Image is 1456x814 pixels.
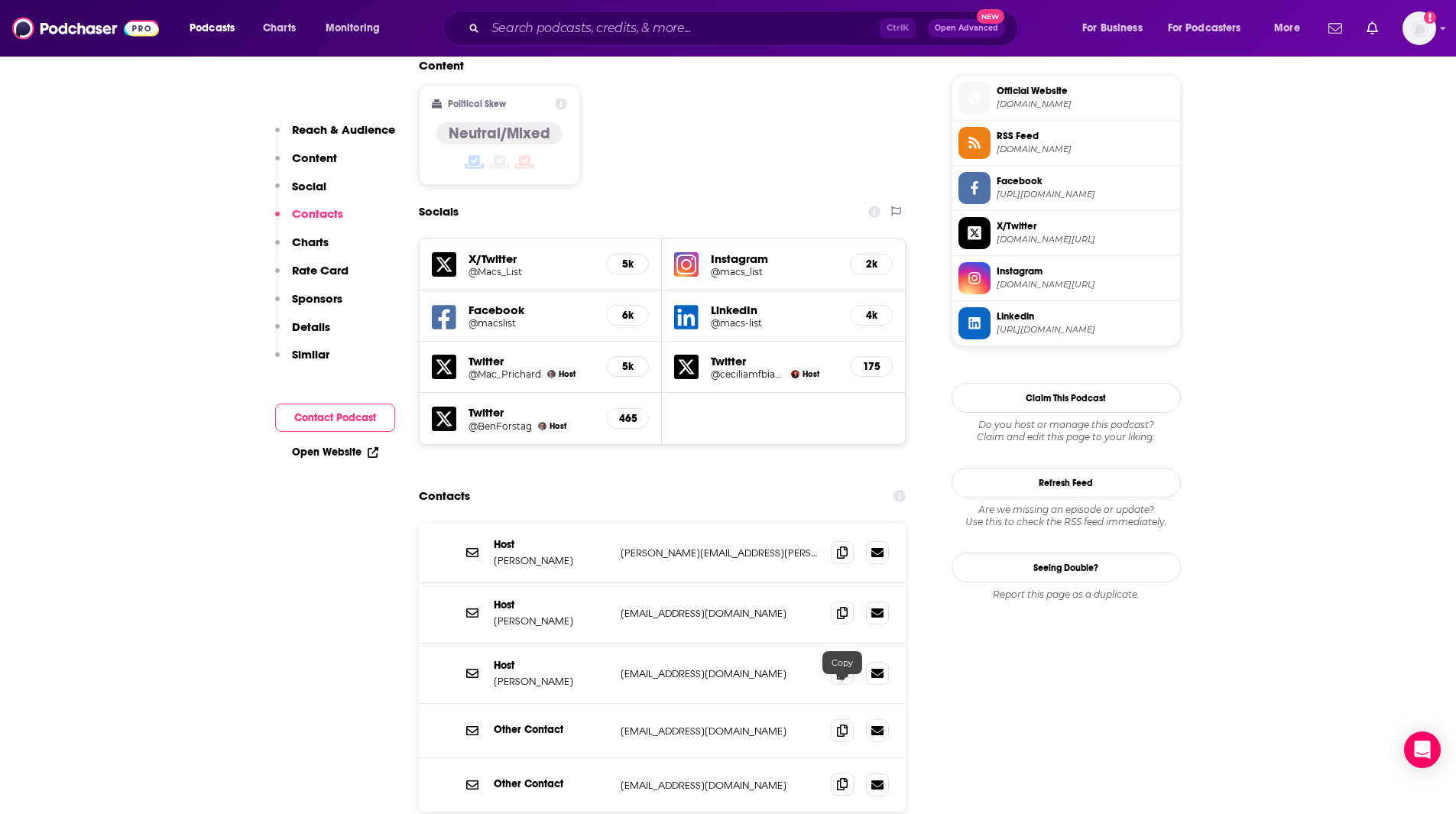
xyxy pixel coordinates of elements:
p: [EMAIL_ADDRESS][DOMAIN_NAME] [621,607,819,620]
p: Charts [292,235,329,249]
button: Open AdvancedNew [928,19,1005,37]
a: @macs_list [711,266,838,277]
p: Host [494,598,608,611]
button: Similar [275,347,329,375]
h5: 5k [619,360,636,373]
button: Contacts [275,206,343,235]
h5: Instagram [711,251,838,266]
div: Copy [822,651,862,674]
span: For Podcasters [1168,18,1241,39]
p: [PERSON_NAME] [494,554,608,567]
a: Facebook[URL][DOMAIN_NAME] [958,172,1174,204]
h5: 2k [863,258,880,271]
span: https://www.linkedin.com/company/macs-list [997,324,1174,336]
div: Report this page as a duplicate. [952,589,1181,601]
p: [PERSON_NAME][EMAIL_ADDRESS][PERSON_NAME][DOMAIN_NAME] [621,546,819,559]
span: instagram.com/macs_list [997,279,1174,290]
p: Host [494,659,608,672]
h5: 175 [863,360,880,373]
p: Host [494,538,608,551]
span: macslist.org [997,99,1174,110]
p: [EMAIL_ADDRESS][DOMAIN_NAME] [621,667,819,680]
h5: Twitter [711,354,838,368]
a: @Mac_Prichard [469,368,541,380]
p: Social [292,179,326,193]
a: Official Website[DOMAIN_NAME] [958,82,1174,114]
button: open menu [315,16,400,41]
a: Show notifications dropdown [1322,15,1348,41]
div: Claim and edit this page to your liking. [952,419,1181,443]
p: [PERSON_NAME] [494,615,608,628]
span: Facebook [997,174,1174,188]
span: Charts [263,18,296,39]
a: RSS Feed[DOMAIN_NAME] [958,127,1174,159]
p: Similar [292,347,329,362]
span: Linkedin [997,310,1174,323]
a: Seeing Double? [952,553,1181,582]
h5: 6k [619,309,636,322]
button: Reach & Audience [275,122,395,151]
p: Rate Card [292,263,349,277]
span: Official Website [997,84,1174,98]
span: Host [550,421,566,431]
img: iconImage [674,252,699,277]
h5: Twitter [469,354,595,368]
span: twitter.com/Macs_List [997,234,1174,245]
button: open menu [179,16,255,41]
button: Show profile menu [1402,11,1436,45]
h5: Twitter [469,405,595,420]
div: Are we missing an episode or update? Use this to check the RSS feed immediately. [952,504,1181,528]
a: Linkedin[URL][DOMAIN_NAME] [958,307,1174,339]
span: Instagram [997,264,1174,278]
h5: LinkedIn [711,303,838,317]
span: For Business [1082,18,1143,39]
span: Logged in as AtriaBooks [1402,11,1436,45]
span: New [977,9,1004,24]
img: Mac Prichard [547,370,556,378]
img: User Profile [1402,11,1436,45]
h2: Political Skew [448,99,506,109]
button: Social [275,179,326,207]
div: Search podcasts, credits, & more... [458,11,1033,46]
p: Other Contact [494,723,608,736]
h5: 4k [863,309,880,322]
span: X/Twitter [997,219,1174,233]
button: open menu [1072,16,1162,41]
p: Details [292,319,330,334]
a: @ceciliamfbianco [711,368,784,380]
div: Open Intercom Messenger [1404,731,1441,768]
a: Charts [253,16,305,41]
a: @macs-list [711,317,838,329]
p: [EMAIL_ADDRESS][DOMAIN_NAME] [621,725,819,738]
p: Other Contact [494,777,608,790]
img: Podchaser - Follow, Share and Rate Podcasts [12,14,159,43]
p: [PERSON_NAME] [494,675,608,688]
p: Sponsors [292,291,342,306]
h5: 465 [619,412,636,425]
a: @macslist [469,317,595,329]
a: Open Website [292,446,378,459]
img: Ben Forstag [538,422,546,430]
span: Podcasts [190,18,235,39]
a: @BenForstag [469,420,532,432]
button: Sponsors [275,291,342,319]
img: Cecilia Bianco [791,370,799,378]
h2: Socials [419,197,459,226]
h5: Facebook [469,303,595,317]
a: Show notifications dropdown [1360,15,1384,41]
span: Open Advanced [935,24,998,32]
button: Rate Card [275,263,349,291]
a: @Macs_List [469,266,595,277]
button: open menu [1263,16,1319,41]
span: feeds.megaphone.fm [997,144,1174,155]
span: Host [803,369,819,379]
button: open menu [1158,16,1263,41]
button: Contact Podcast [275,404,395,432]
